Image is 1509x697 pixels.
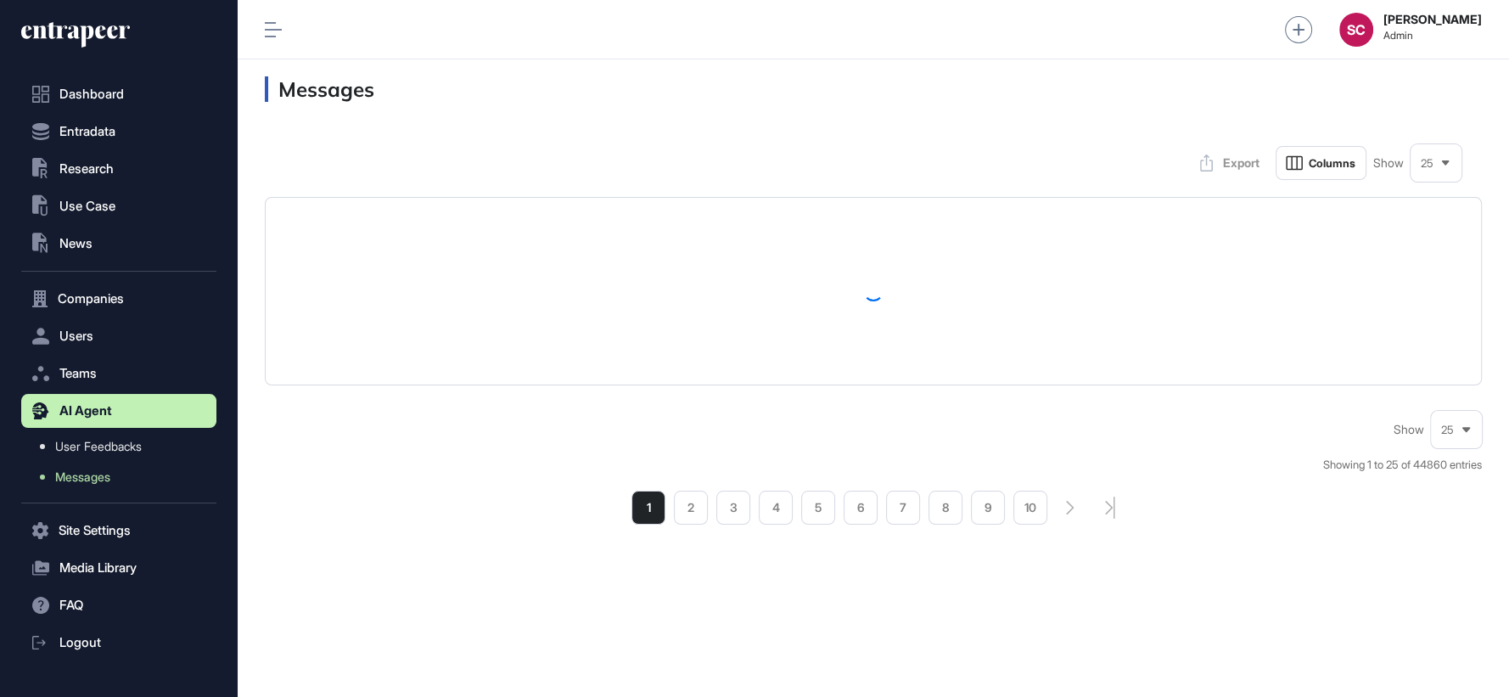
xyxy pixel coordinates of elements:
a: 7 [886,491,920,525]
span: News [59,237,93,250]
a: Dashboard [21,77,216,111]
span: Teams [59,367,97,380]
span: Show [1373,156,1404,170]
a: search-pagination-next-button [1066,501,1074,514]
button: Columns [1276,146,1366,180]
button: SC [1339,13,1373,47]
a: 3 [716,491,750,525]
button: Research [21,152,216,186]
a: Logout [21,626,216,660]
span: Site Settings [59,524,131,537]
button: Entradata [21,115,216,149]
button: Users [21,319,216,353]
a: 2 [674,491,708,525]
a: User Feedbacks [30,431,216,462]
a: 5 [801,491,835,525]
span: Show [1394,423,1424,436]
button: AI Agent [21,394,216,428]
strong: [PERSON_NAME] [1383,13,1482,26]
span: 25 [1441,424,1454,436]
span: Users [59,329,93,343]
span: Columns [1309,157,1355,170]
span: Companies [58,292,124,306]
a: Messages [30,462,216,492]
button: FAQ [21,588,216,622]
span: Admin [1383,30,1482,42]
button: Media Library [21,551,216,585]
span: Entradata [59,125,115,138]
span: Use Case [59,200,115,213]
span: 25 [1421,157,1433,170]
button: Use Case [21,189,216,223]
a: search-pagination-last-page-button [1105,497,1115,519]
a: 10 [1013,491,1047,525]
span: Logout [59,636,101,649]
span: Messages [55,470,110,484]
button: News [21,227,216,261]
span: Dashboard [59,87,124,101]
a: 4 [759,491,793,525]
button: Site Settings [21,514,216,548]
button: Companies [21,282,216,316]
button: Export [1191,146,1269,180]
a: 1 [631,491,665,525]
button: Teams [21,357,216,391]
span: Research [59,162,114,176]
a: 8 [928,491,962,525]
span: User Feedbacks [55,440,142,453]
a: 9 [971,491,1005,525]
span: AI Agent [59,404,112,418]
h3: Messages [265,76,1482,102]
div: Showing 1 to 25 of 44860 entries [1323,457,1482,474]
a: 6 [844,491,878,525]
span: Media Library [59,561,137,575]
span: FAQ [59,599,83,612]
